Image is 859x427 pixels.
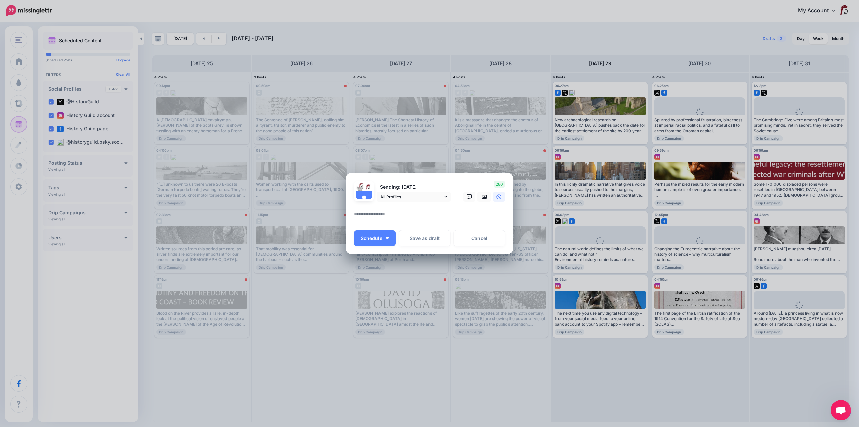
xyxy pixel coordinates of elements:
span: Schedule [361,236,382,241]
span: All Profiles [380,193,443,200]
img: user_default_image.png [356,191,372,207]
a: Cancel [454,230,505,246]
p: Sending: [DATE] [377,183,451,191]
img: 107731654_100216411778643_5832032346804107827_n-bsa91741.jpg [356,183,364,191]
img: arrow-down-white.png [386,237,389,239]
img: Hu3l9d_N-52559.jpg [364,183,372,191]
a: All Profiles [377,192,451,202]
button: Schedule [354,230,396,246]
span: 280 [494,181,505,188]
button: Save as draft [399,230,450,246]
